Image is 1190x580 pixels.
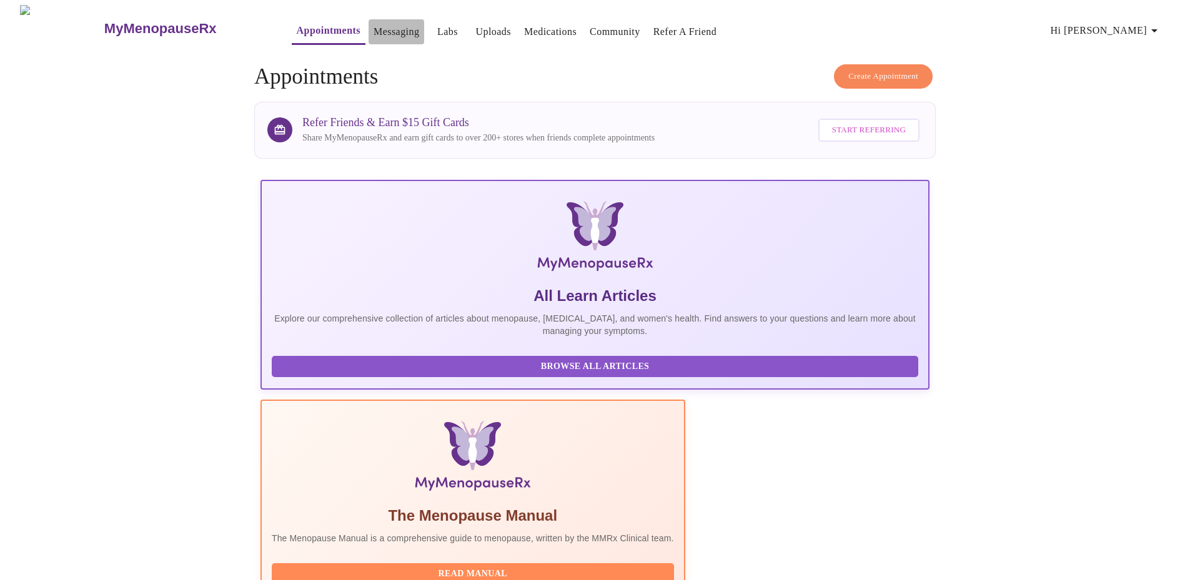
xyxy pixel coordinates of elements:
[590,23,640,41] a: Community
[292,18,365,45] button: Appointments
[369,19,424,44] button: Messaging
[20,5,102,52] img: MyMenopauseRx Logo
[254,64,936,89] h4: Appointments
[648,19,722,44] button: Refer a Friend
[653,23,717,41] a: Refer a Friend
[585,19,645,44] button: Community
[272,360,921,371] a: Browse All Articles
[1046,18,1167,43] button: Hi [PERSON_NAME]
[372,201,818,276] img: MyMenopauseRx Logo
[104,21,217,37] h3: MyMenopauseRx
[297,22,360,39] a: Appointments
[524,23,577,41] a: Medications
[832,123,906,137] span: Start Referring
[335,421,610,496] img: Menopause Manual
[427,19,467,44] button: Labs
[272,568,677,578] a: Read Manual
[272,532,674,544] p: The Menopause Manual is a comprehensive guide to menopause, written by the MMRx Clinical team.
[302,132,655,144] p: Share MyMenopauseRx and earn gift cards to over 200+ stores when friends complete appointments
[374,23,419,41] a: Messaging
[815,112,923,148] a: Start Referring
[102,7,266,51] a: MyMenopauseRx
[272,312,918,337] p: Explore our comprehensive collection of articles about menopause, [MEDICAL_DATA], and women's hea...
[470,19,516,44] button: Uploads
[302,116,655,129] h3: Refer Friends & Earn $15 Gift Cards
[818,119,920,142] button: Start Referring
[437,23,458,41] a: Labs
[834,64,933,89] button: Create Appointment
[475,23,511,41] a: Uploads
[1051,22,1162,39] span: Hi [PERSON_NAME]
[848,69,918,84] span: Create Appointment
[519,19,582,44] button: Medications
[272,286,918,306] h5: All Learn Articles
[284,359,906,375] span: Browse All Articles
[272,506,674,526] h5: The Menopause Manual
[272,356,918,378] button: Browse All Articles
